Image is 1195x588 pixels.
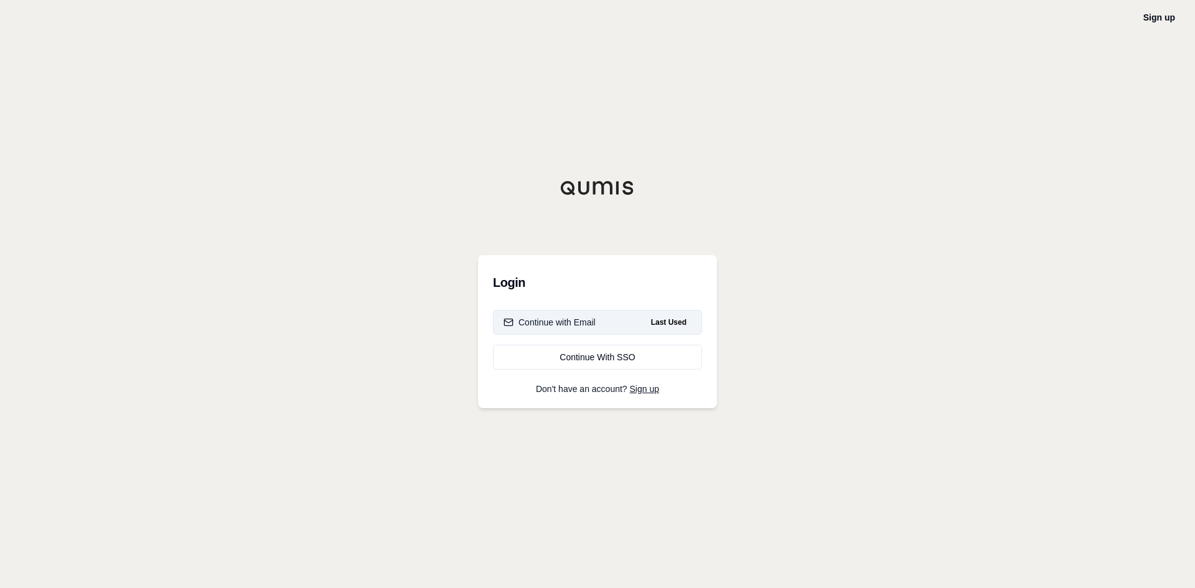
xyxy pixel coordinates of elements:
[630,384,659,394] a: Sign up
[646,315,691,330] span: Last Used
[493,345,702,370] a: Continue With SSO
[504,351,691,363] div: Continue With SSO
[560,180,635,195] img: Qumis
[1143,12,1175,22] a: Sign up
[504,316,596,329] div: Continue with Email
[493,310,702,335] button: Continue with EmailLast Used
[493,385,702,393] p: Don't have an account?
[493,270,702,295] h3: Login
